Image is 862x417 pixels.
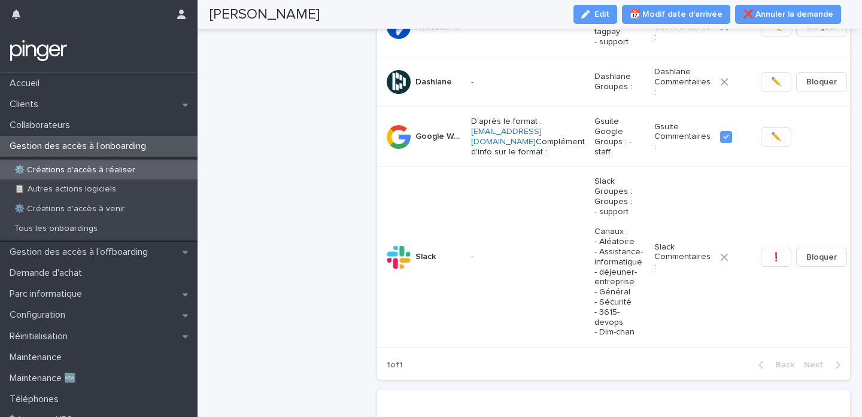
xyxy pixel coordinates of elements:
p: - [471,252,585,262]
p: Tous les onboardings [5,224,107,234]
p: Accueil [5,78,49,89]
p: Configuration [5,309,75,321]
p: Maintenance [5,352,71,363]
span: ✏️ [771,131,781,143]
span: ❗ [771,251,781,263]
span: Bloquer [806,251,837,263]
span: Edit [594,10,609,19]
p: - [471,77,585,87]
span: ❌ Annuler la demande [743,8,833,20]
button: Bloquer [796,248,847,267]
span: ✏️ [771,76,781,88]
p: Slack [415,249,438,262]
span: Back [769,361,794,369]
p: Slack Commentaires : [654,242,711,272]
button: Next [799,360,850,370]
p: Gsuite Commentaires : [654,122,711,152]
p: 📋 Autres actions logiciels [5,184,126,194]
p: Gsuite Google Groups : - staff [594,117,645,157]
p: Dashlane Groupes : [594,72,645,92]
span: Next [804,361,830,369]
span: Bloquer [806,76,837,88]
button: ❌ Annuler la demande [735,5,841,24]
p: Parc informatique [5,288,92,300]
p: Dashlane [415,75,454,87]
a: [EMAIL_ADDRESS][DOMAIN_NAME] [471,127,542,146]
button: Edit [573,5,617,24]
button: Bloquer [796,72,847,92]
p: Demande d'achat [5,267,92,279]
p: Collaborateurs [5,120,80,131]
p: ⚙️ Créations d'accès à réaliser [5,165,145,175]
button: ✏️ [761,127,791,147]
img: mTgBEunGTSyRkCgitkcU [10,39,68,63]
button: ✏️ [761,72,791,92]
p: Clients [5,99,48,110]
h2: [PERSON_NAME] [210,6,320,23]
button: ❗ [761,248,791,267]
button: 📆 Modif date d'arrivée [622,5,730,24]
p: Google Workspace [415,129,464,142]
p: Slack Groupes : Groupes : - support Canaux : - Aléatoire - Assistance-informatique - déjeuner-ent... [594,176,645,337]
p: Maintenance 🆕 [5,373,86,384]
p: 1 of 1 [377,351,412,380]
p: D'après le format : Complément d'info sur le format : [471,117,585,157]
p: Dashlane Commentaires : [654,67,711,97]
p: ⚙️ Créations d'accès à venir [5,204,135,214]
p: Gestion des accès à l’onboarding [5,141,156,152]
span: 📆 Modif date d'arrivée [630,8,723,20]
p: Gestion des accès à l’offboarding [5,246,157,258]
p: Réinitialisation [5,331,77,342]
p: Téléphones [5,394,68,405]
button: Back [749,360,799,370]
